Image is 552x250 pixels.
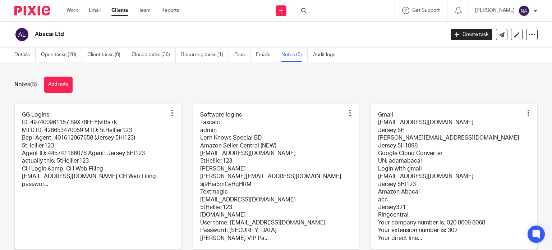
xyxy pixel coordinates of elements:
span: Get Support [412,8,440,13]
a: Closed tasks (36) [132,48,176,62]
a: Open tasks (20) [41,48,82,62]
a: Email [89,7,101,14]
button: Add note [44,77,73,93]
a: Team [139,7,151,14]
img: svg%3E [518,5,530,17]
img: Pixie [14,6,50,15]
a: Recurring tasks (1) [181,48,229,62]
a: Clients [111,7,128,14]
h2: Abacai Ltd [35,31,359,38]
a: Emails [256,48,276,62]
a: Audit logs [313,48,341,62]
a: Create task [451,29,492,40]
a: Work [66,7,78,14]
a: Details [14,48,36,62]
a: Client tasks (0) [87,48,126,62]
a: Notes (5) [281,48,308,62]
a: Reports [161,7,179,14]
p: [PERSON_NAME] [475,7,515,14]
img: svg%3E [14,27,29,42]
a: Files [234,48,250,62]
h1: Notes [14,81,37,88]
span: (5) [30,82,37,87]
